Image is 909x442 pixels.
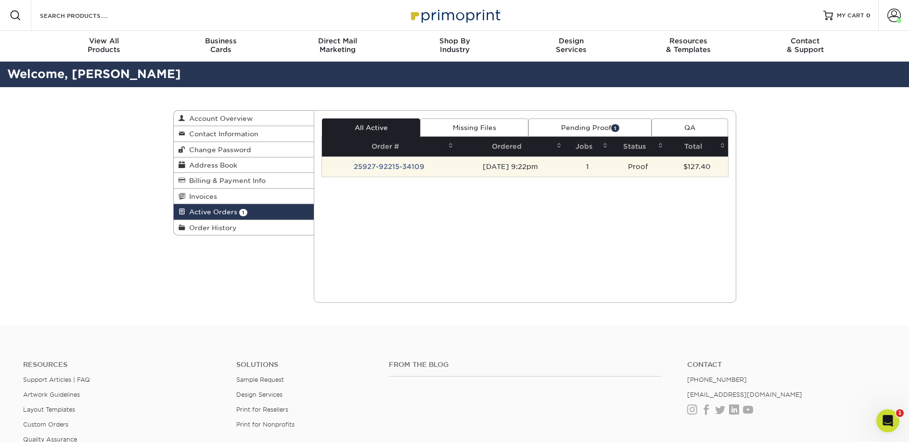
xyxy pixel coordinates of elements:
[185,177,266,184] span: Billing & Payment Info
[528,118,652,137] a: Pending Proof1
[174,126,314,142] a: Contact Information
[652,118,728,137] a: QA
[174,157,314,173] a: Address Book
[513,31,630,62] a: DesignServices
[564,137,610,156] th: Jobs
[279,37,396,54] div: Marketing
[611,124,619,131] span: 1
[279,37,396,45] span: Direct Mail
[611,156,666,177] td: Proof
[279,31,396,62] a: Direct MailMarketing
[185,193,217,200] span: Invoices
[396,37,513,45] span: Shop By
[236,361,374,369] h4: Solutions
[896,409,904,417] span: 1
[162,31,279,62] a: BusinessCards
[630,37,747,54] div: & Templates
[747,37,864,54] div: & Support
[513,37,630,45] span: Design
[396,37,513,54] div: Industry
[747,37,864,45] span: Contact
[564,156,610,177] td: 1
[322,156,456,177] td: 25927-92215-34109
[162,37,279,45] span: Business
[46,31,163,62] a: View AllProducts
[185,208,237,216] span: Active Orders
[174,142,314,157] a: Change Password
[630,37,747,45] span: Resources
[185,146,251,154] span: Change Password
[322,137,456,156] th: Order #
[630,31,747,62] a: Resources& Templates
[174,111,314,126] a: Account Overview
[185,161,237,169] span: Address Book
[687,391,802,398] a: [EMAIL_ADDRESS][DOMAIN_NAME]
[185,130,258,138] span: Contact Information
[611,137,666,156] th: Status
[666,156,728,177] td: $127.40
[513,37,630,54] div: Services
[837,12,864,20] span: MY CART
[396,31,513,62] a: Shop ByIndustry
[236,391,282,398] a: Design Services
[747,31,864,62] a: Contact& Support
[236,376,284,383] a: Sample Request
[239,209,247,216] span: 1
[39,10,133,21] input: SEARCH PRODUCTS.....
[162,37,279,54] div: Cards
[174,220,314,235] a: Order History
[322,118,420,137] a: All Active
[456,156,564,177] td: [DATE] 9:22pm
[866,12,871,19] span: 0
[185,224,237,232] span: Order History
[687,376,747,383] a: [PHONE_NUMBER]
[666,137,728,156] th: Total
[23,391,80,398] a: Artwork Guidelines
[23,361,222,369] h4: Resources
[687,361,886,369] a: Contact
[174,204,314,220] a: Active Orders 1
[407,5,503,26] img: Primoprint
[389,361,661,369] h4: From the Blog
[46,37,163,54] div: Products
[185,115,253,122] span: Account Overview
[23,376,90,383] a: Support Articles | FAQ
[174,189,314,204] a: Invoices
[23,406,75,413] a: Layout Templates
[420,118,528,137] a: Missing Files
[174,173,314,188] a: Billing & Payment Info
[236,406,288,413] a: Print for Resellers
[876,409,899,432] iframe: Intercom live chat
[46,37,163,45] span: View All
[456,137,564,156] th: Ordered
